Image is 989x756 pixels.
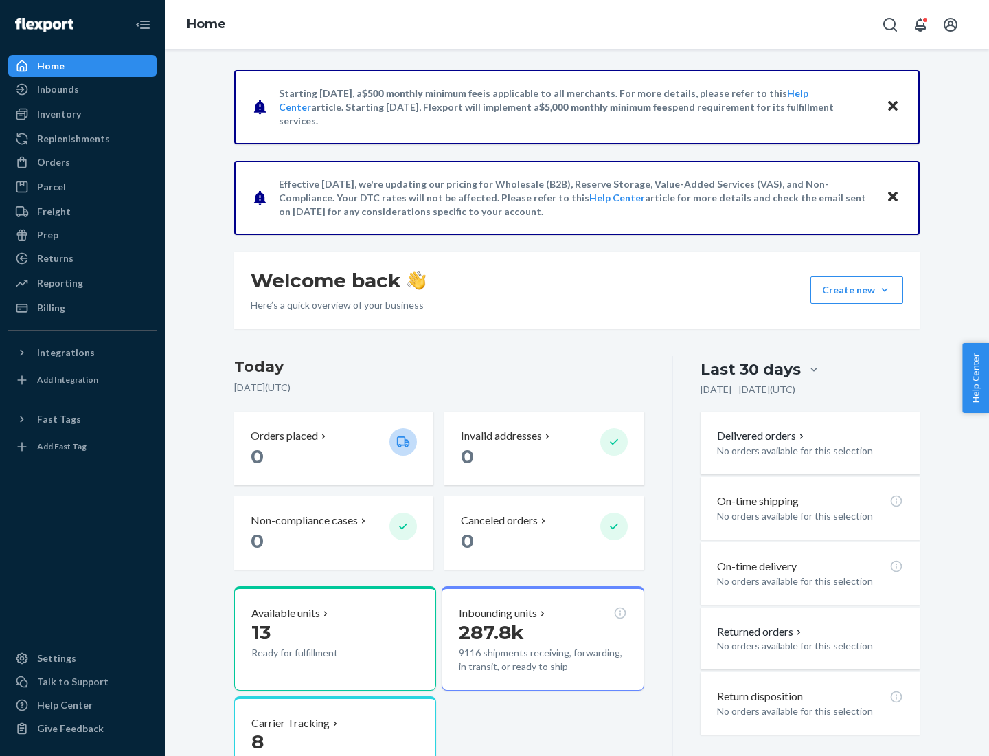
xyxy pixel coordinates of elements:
[37,205,71,219] div: Freight
[279,177,873,219] p: Effective [DATE], we're updating our pricing for Wholesale (B2B), Reserve Storage, Value-Added Se...
[251,268,426,293] h1: Welcome back
[8,176,157,198] a: Parcel
[251,605,320,621] p: Available units
[937,11,964,38] button: Open account menu
[8,224,157,246] a: Prep
[37,722,104,735] div: Give Feedback
[717,639,903,653] p: No orders available for this selection
[459,605,537,621] p: Inbounding units
[37,276,83,290] div: Reporting
[37,652,76,665] div: Settings
[37,374,98,386] div: Add Integration
[8,272,157,294] a: Reporting
[37,675,109,689] div: Talk to Support
[701,359,801,380] div: Last 30 days
[884,97,902,117] button: Close
[251,513,358,529] p: Non-compliance cases
[717,493,799,509] p: On-time shipping
[717,428,807,444] button: Delivered orders
[37,252,73,265] div: Returns
[37,107,81,121] div: Inventory
[251,646,378,660] p: Ready for fulfillment
[8,151,157,173] a: Orders
[8,718,157,740] button: Give Feedback
[717,689,803,704] p: Return disposition
[37,412,81,426] div: Fast Tags
[251,715,330,731] p: Carrier Tracking
[539,101,668,113] span: $5,000 monthly minimum fee
[187,16,226,32] a: Home
[8,55,157,77] a: Home
[15,18,73,32] img: Flexport logo
[459,646,626,674] p: 9116 shipments receiving, forwarding, in transit, or ready to ship
[717,704,903,718] p: No orders available for this selection
[461,428,542,444] p: Invalid addresses
[8,671,157,693] a: Talk to Support
[876,11,904,38] button: Open Search Box
[8,103,157,125] a: Inventory
[8,201,157,223] a: Freight
[37,301,65,315] div: Billing
[251,529,264,553] span: 0
[8,78,157,100] a: Inbounds
[251,445,264,468] span: 0
[37,132,110,146] div: Replenishments
[8,408,157,430] button: Fast Tags
[37,228,58,242] div: Prep
[8,247,157,269] a: Returns
[234,496,433,570] button: Non-compliance cases 0
[717,559,797,575] p: On-time delivery
[234,356,644,378] h3: Today
[129,11,157,38] button: Close Navigation
[444,412,644,485] button: Invalid addresses 0
[8,647,157,669] a: Settings
[717,444,903,458] p: No orders available for this selection
[251,730,264,753] span: 8
[717,575,903,588] p: No orders available for this selection
[589,192,645,203] a: Help Center
[8,342,157,364] button: Integrations
[461,445,474,468] span: 0
[251,621,271,644] span: 13
[459,621,524,644] span: 287.8k
[8,369,157,391] a: Add Integration
[717,509,903,523] p: No orders available for this selection
[8,436,157,458] a: Add Fast Tag
[461,513,538,529] p: Canceled orders
[37,155,70,169] div: Orders
[907,11,934,38] button: Open notifications
[362,87,483,99] span: $500 monthly minimum fee
[8,128,157,150] a: Replenishments
[234,586,436,691] button: Available units13Ready for fulfillment
[176,5,237,45] ol: breadcrumbs
[8,694,157,716] a: Help Center
[37,698,93,712] div: Help Center
[251,298,426,312] p: Here’s a quick overview of your business
[444,496,644,570] button: Canceled orders 0
[461,529,474,553] span: 0
[717,624,804,640] button: Returned orders
[37,59,65,73] div: Home
[701,383,795,397] p: [DATE] - [DATE] ( UTC )
[234,412,433,485] button: Orders placed 0
[37,180,66,194] div: Parcel
[407,271,426,290] img: hand-wave emoji
[279,87,873,128] p: Starting [DATE], a is applicable to all merchants. For more details, please refer to this article...
[962,343,989,413] button: Help Center
[37,82,79,96] div: Inbounds
[810,276,903,304] button: Create new
[442,586,644,691] button: Inbounding units287.8k9116 shipments receiving, forwarding, in transit, or ready to ship
[234,381,644,394] p: [DATE] ( UTC )
[8,297,157,319] a: Billing
[884,188,902,208] button: Close
[37,346,95,359] div: Integrations
[251,428,318,444] p: Orders placed
[37,441,87,452] div: Add Fast Tag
